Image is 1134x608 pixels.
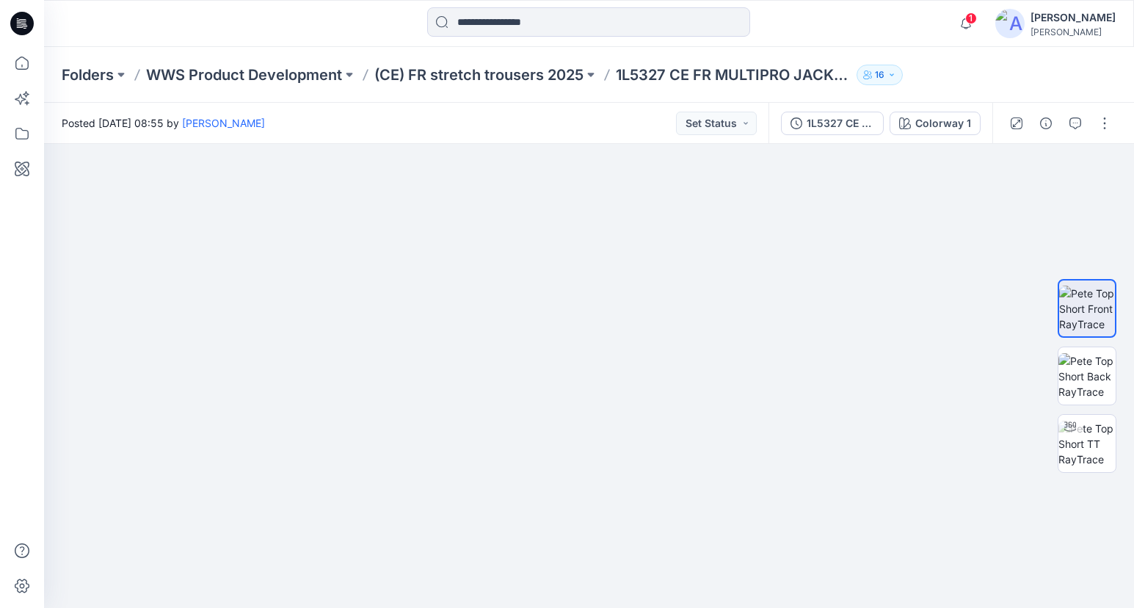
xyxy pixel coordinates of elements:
a: WWS Product Development [146,65,342,85]
img: eyJhbGciOiJIUzI1NiIsImtpZCI6IjAiLCJzbHQiOiJzZXMiLCJ0eXAiOiJKV1QifQ.eyJkYXRhIjp7InR5cGUiOiJzdG9yYW... [307,86,871,608]
img: Pete Top Short Front RayTrace [1059,286,1115,332]
p: 16 [875,67,884,83]
img: Pete Top Short Back RayTrace [1058,353,1116,399]
button: 1L5327 CE FR MULTIPRO JACKET NAVY [781,112,884,135]
a: [PERSON_NAME] [182,117,265,129]
button: 16 [857,65,903,85]
div: [PERSON_NAME] [1031,9,1116,26]
button: Details [1034,112,1058,135]
span: 1 [965,12,977,24]
img: Pete Top Short TT RayTrace [1058,421,1116,467]
img: avatar [995,9,1025,38]
p: 1L5327 CE FR MULTIPRO JACKET NAVY [616,65,851,85]
a: Folders [62,65,114,85]
div: Colorway 1 [915,115,971,131]
span: Posted [DATE] 08:55 by [62,115,265,131]
button: Colorway 1 [890,112,981,135]
div: [PERSON_NAME] [1031,26,1116,37]
div: 1L5327 CE FR MULTIPRO JACKET NAVY [807,115,874,131]
a: (CE) FR stretch trousers 2025 [374,65,584,85]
